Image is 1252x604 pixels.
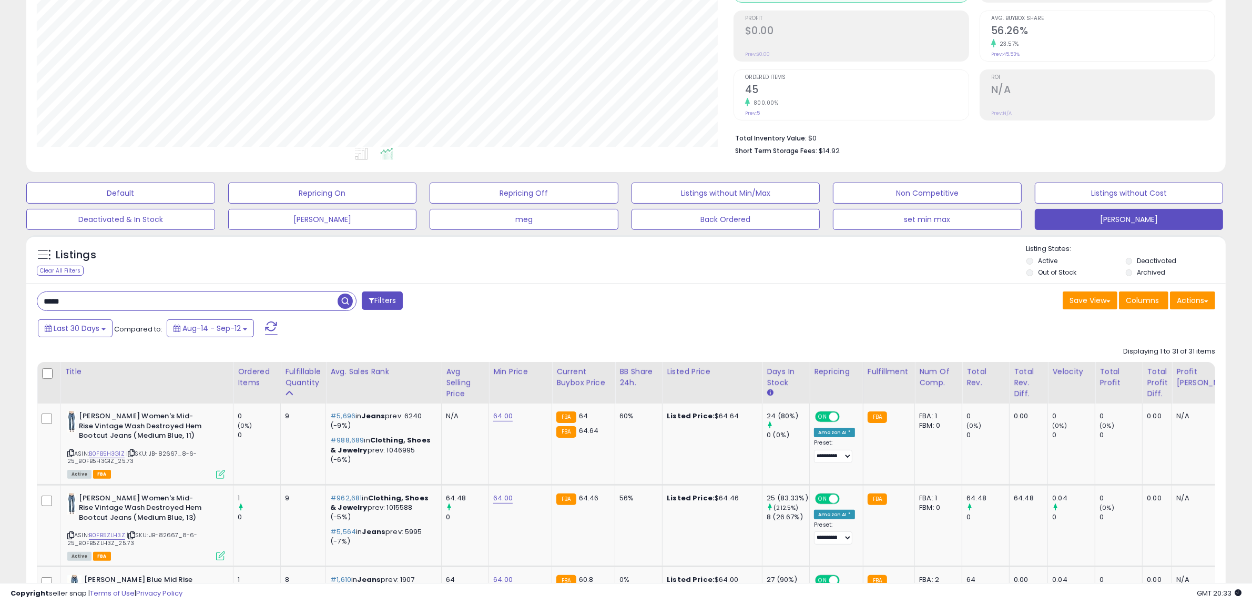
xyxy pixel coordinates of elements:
[838,412,855,421] span: OFF
[579,411,588,421] span: 64
[1123,347,1215,357] div: Displaying 1 to 31 of 31 items
[667,493,715,503] b: Listed Price:
[1026,244,1226,254] p: Listing States:
[767,366,805,388] div: Days In Stock
[1038,256,1057,265] label: Active
[11,588,49,598] strong: Copyright
[26,209,215,230] button: Deactivated & In Stock
[816,494,829,503] span: ON
[330,493,362,503] span: #962,681
[67,494,76,515] img: 313b6oKRXoL._SL40_.jpg
[330,493,429,512] span: Clothing, Shoes & Jewelry
[93,552,111,561] span: FBA
[446,512,488,522] div: 0
[1137,268,1166,277] label: Archived
[919,494,954,503] div: FBA: 1
[285,494,318,503] div: 9
[167,319,254,337] button: Aug-14 - Sep-12
[833,209,1022,230] button: set min max
[1014,494,1040,503] div: 64.48
[330,411,355,421] span: #5,696
[37,266,84,276] div: Clear All Filters
[1170,291,1215,309] button: Actions
[1197,588,1241,598] span: 2025-10-13 20:33 GMT
[1035,183,1224,204] button: Listings without Cost
[966,430,1009,440] div: 0
[238,411,280,421] div: 0
[632,209,820,230] button: Back Ordered
[1052,366,1091,377] div: Velocity
[228,209,417,230] button: [PERSON_NAME]
[991,75,1215,80] span: ROI
[966,411,1009,421] div: 0
[228,183,417,204] button: Repricing On
[735,134,807,143] b: Total Inventory Value:
[868,411,887,423] small: FBA
[56,248,96,263] h5: Listings
[89,449,125,458] a: B0FB5H3G1Z
[238,366,276,388] div: Ordered Items
[816,412,829,421] span: ON
[991,16,1215,22] span: Avg. Buybox Share
[54,323,99,334] span: Last 30 Days
[750,99,779,107] small: 800.00%
[814,510,855,519] div: Amazon AI *
[619,411,654,421] div: 60%
[767,512,809,522] div: 8 (26.67%)
[11,589,182,599] div: seller snap | |
[330,366,437,377] div: Avg. Sales Rank
[556,494,576,505] small: FBA
[745,51,770,57] small: Prev: $0.00
[1100,421,1114,430] small: (0%)
[362,527,385,537] span: Jeans
[919,411,954,421] div: FBA: 1
[868,366,910,377] div: Fulfillment
[556,426,576,438] small: FBA
[238,421,252,430] small: (0%)
[38,319,113,337] button: Last 30 Days
[632,183,820,204] button: Listings without Min/Max
[67,449,197,465] span: | SKU: JB-82667_8-6-25_B0FB5H3G1Z_25.73
[996,40,1019,48] small: 23.57%
[1147,494,1164,503] div: 0.00
[65,366,229,377] div: Title
[238,512,280,522] div: 0
[1063,291,1117,309] button: Save View
[330,411,433,430] p: in prev: 6240 (-9%)
[1100,494,1142,503] div: 0
[919,503,954,512] div: FBM: 0
[361,411,385,421] span: Jeans
[114,324,162,334] span: Compared to:
[1100,512,1142,522] div: 0
[745,75,969,80] span: Ordered Items
[1119,291,1168,309] button: Columns
[735,131,1207,144] li: $0
[767,388,773,398] small: Days In Stock.
[89,531,125,540] a: B0FB5ZLH3Z
[579,426,599,436] span: 64.64
[814,366,859,377] div: Repricing
[1176,366,1239,388] div: Profit [PERSON_NAME]
[1147,411,1164,421] div: 0.00
[493,493,513,504] a: 64.00
[767,430,809,440] div: 0 (0%)
[1052,430,1095,440] div: 0
[556,411,576,423] small: FBA
[79,411,207,444] b: [PERSON_NAME] Women's Mid-Rise Vintage Wash Destroyed Hem Bootcut Jeans (Medium Blue, 11)
[667,494,754,503] div: $64.46
[991,51,1020,57] small: Prev: 45.53%
[136,588,182,598] a: Privacy Policy
[238,430,280,440] div: 0
[67,470,91,479] span: All listings currently available for purchase on Amazon
[1147,366,1167,399] div: Total Profit Diff.
[838,494,855,503] span: OFF
[745,110,760,116] small: Prev: 5
[93,470,111,479] span: FBA
[430,183,618,204] button: Repricing Off
[814,428,855,437] div: Amazon AI *
[667,366,758,377] div: Listed Price
[67,411,225,478] div: ASIN:
[446,411,481,421] div: N/A
[991,25,1215,39] h2: 56.26%
[966,494,1009,503] div: 64.48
